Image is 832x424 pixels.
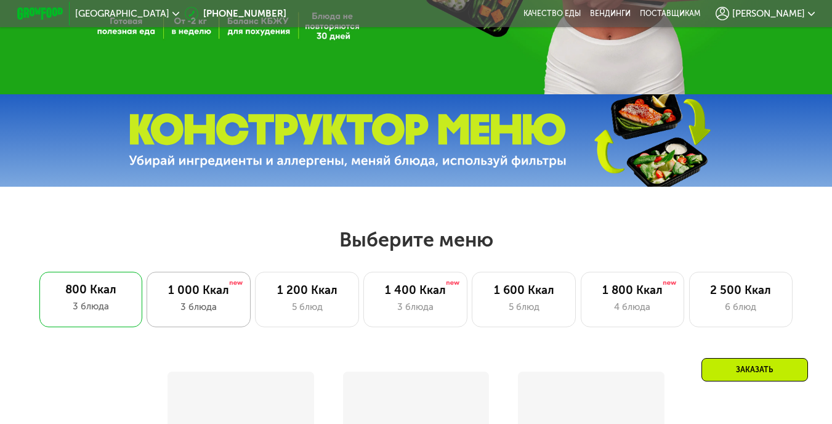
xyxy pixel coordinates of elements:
[376,300,455,314] div: 3 блюда
[484,283,563,298] div: 1 600 Ккал
[701,300,780,314] div: 6 блюд
[51,300,131,314] div: 3 блюда
[590,9,631,18] a: Вендинги
[267,300,347,314] div: 5 блюд
[185,7,286,21] a: [PHONE_NUMBER]
[701,358,808,381] div: Заказать
[732,9,805,18] span: [PERSON_NAME]
[75,9,169,18] span: [GEOGRAPHIC_DATA]
[484,300,563,314] div: 5 блюд
[592,300,672,314] div: 4 блюда
[267,283,347,298] div: 1 200 Ккал
[51,283,131,297] div: 800 Ккал
[523,9,581,18] a: Качество еды
[37,227,795,252] h2: Выберите меню
[159,283,238,298] div: 1 000 Ккал
[640,9,700,18] div: поставщикам
[159,300,238,314] div: 3 блюда
[592,283,672,298] div: 1 800 Ккал
[701,283,780,298] div: 2 500 Ккал
[376,283,455,298] div: 1 400 Ккал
